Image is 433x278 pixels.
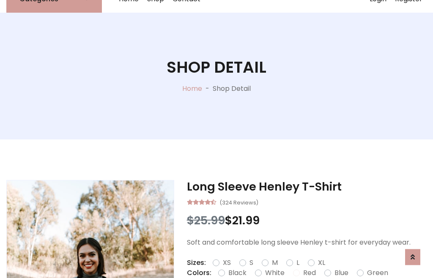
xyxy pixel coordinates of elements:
[219,197,258,207] small: (324 Reviews)
[318,258,325,268] label: XL
[182,84,202,93] a: Home
[303,268,316,278] label: Red
[296,258,299,268] label: L
[187,213,225,228] span: $25.99
[272,258,278,268] label: M
[187,268,211,278] p: Colors:
[187,214,427,227] h3: $
[232,213,260,228] span: 21.99
[223,258,231,268] label: XS
[202,84,213,94] p: -
[167,58,266,77] h1: Shop Detail
[249,258,253,268] label: S
[187,258,206,268] p: Sizes:
[187,237,427,248] p: Soft and comfortable long sleeve Henley t-shirt for everyday wear.
[187,180,427,194] h3: Long Sleeve Henley T-Shirt
[367,268,388,278] label: Green
[213,84,251,94] p: Shop Detail
[265,268,285,278] label: White
[228,268,247,278] label: Black
[334,268,348,278] label: Blue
